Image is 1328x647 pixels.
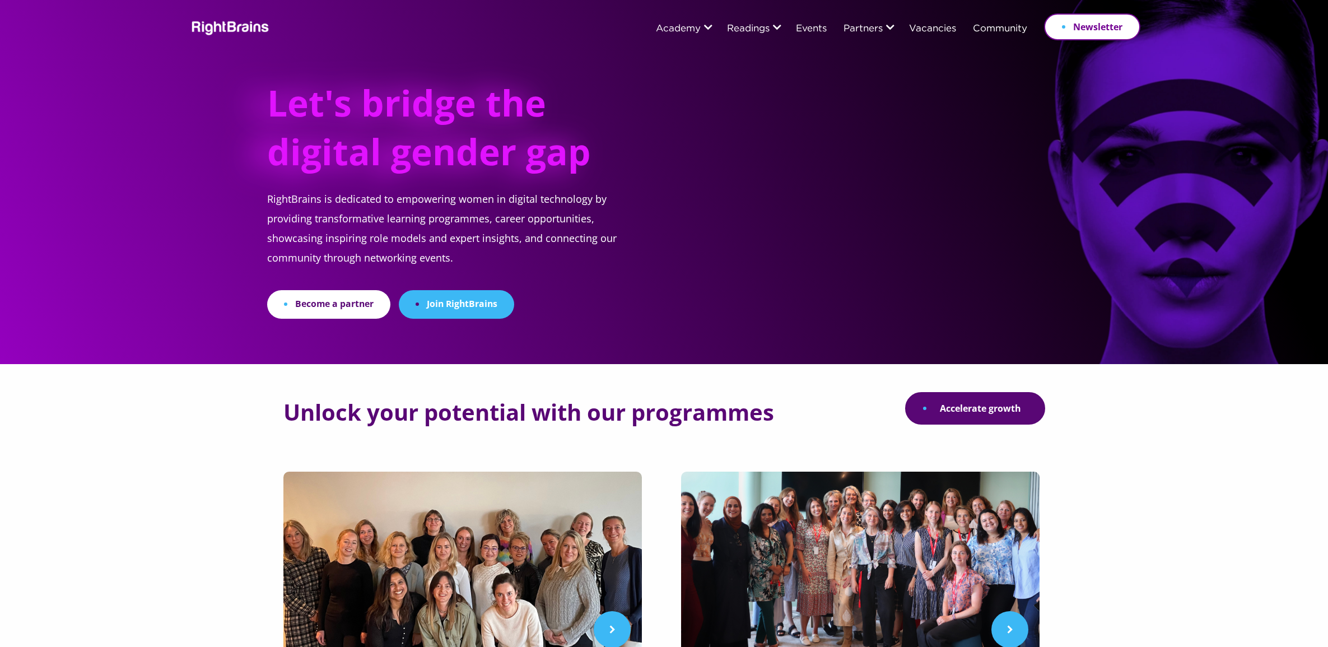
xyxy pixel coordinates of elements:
[267,189,644,290] p: RightBrains is dedicated to empowering women in digital technology by providing transformative le...
[267,78,603,189] h1: Let's bridge the digital gender gap
[267,290,390,319] a: Become a partner
[399,290,514,319] a: Join RightBrains
[283,400,774,425] h2: Unlock your potential with our programmes
[973,24,1027,34] a: Community
[188,19,269,35] img: Rightbrains
[909,24,956,34] a: Vacancies
[796,24,827,34] a: Events
[727,24,770,34] a: Readings
[844,24,883,34] a: Partners
[905,392,1045,425] a: Accelerate growth
[656,24,701,34] a: Academy
[1044,13,1140,40] a: Newsletter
